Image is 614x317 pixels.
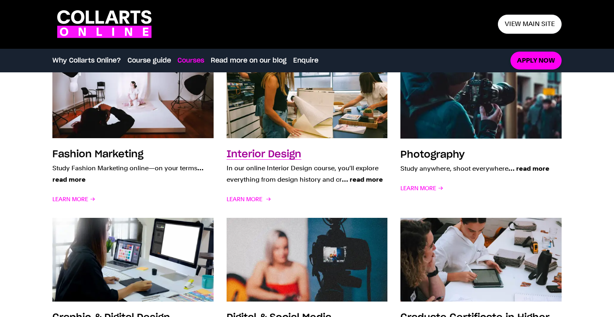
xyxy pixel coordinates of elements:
a: View main site [498,15,562,34]
span: … read more [342,176,383,183]
span: Learn More [400,182,443,194]
span: … read more [508,165,549,172]
a: Course guide [128,56,171,65]
h3: Fashion Marketing [52,150,143,159]
p: Study anywhere, shoot everywhere [400,163,549,174]
span: Learn More [227,193,270,205]
a: Why Collarts Online? [52,56,121,65]
a: Apply now [510,52,562,70]
h3: Interior Design [227,150,301,159]
p: Study Fashion Marketing online—on your terms [52,163,214,185]
a: Interior Design In our online Interior Design course, you’ll explore everything from design histo... [227,54,388,205]
a: Fashion Marketing Study Fashion Marketing online—on your terms… read more Learn More [52,54,214,205]
span: Learn More [52,193,95,205]
a: Read more on our blog [211,56,287,65]
h3: Photography [400,150,465,160]
a: Courses [177,56,204,65]
a: Enquire [293,56,318,65]
p: In our online Interior Design course, you’ll explore everything from design history and cr [227,163,388,185]
a: Photography Study anywhere, shoot everywhere… read more Learn More [400,54,562,205]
